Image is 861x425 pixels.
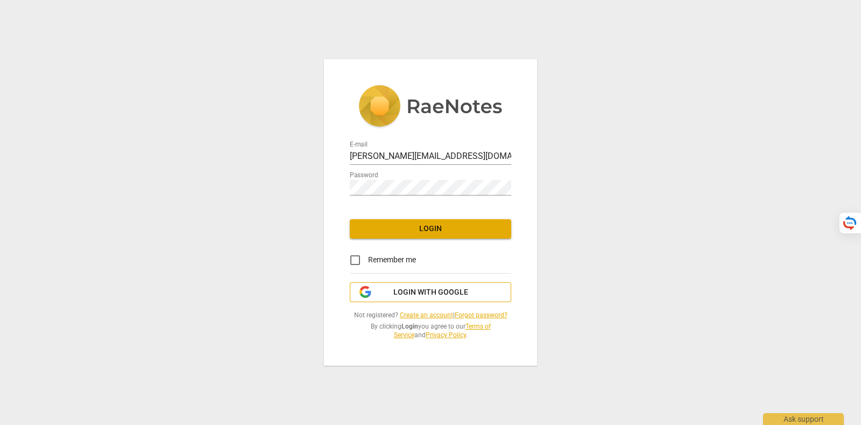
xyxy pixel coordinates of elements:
span: By clicking you agree to our and . [350,322,511,340]
div: Ask support [763,413,844,425]
button: Login [350,219,511,239]
label: Password [350,172,378,178]
span: Remember me [368,254,416,266]
span: Login with Google [393,287,468,298]
span: Not registered? | [350,311,511,320]
span: Login [358,224,503,234]
button: Login with Google [350,282,511,303]
a: Create an account [400,311,453,319]
a: Forgot password? [455,311,507,319]
b: Login [401,323,418,330]
a: Terms of Service [394,323,491,339]
a: Privacy Policy [426,331,466,339]
label: E-mail [350,141,368,148]
img: 5ac2273c67554f335776073100b6d88f.svg [358,85,503,129]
